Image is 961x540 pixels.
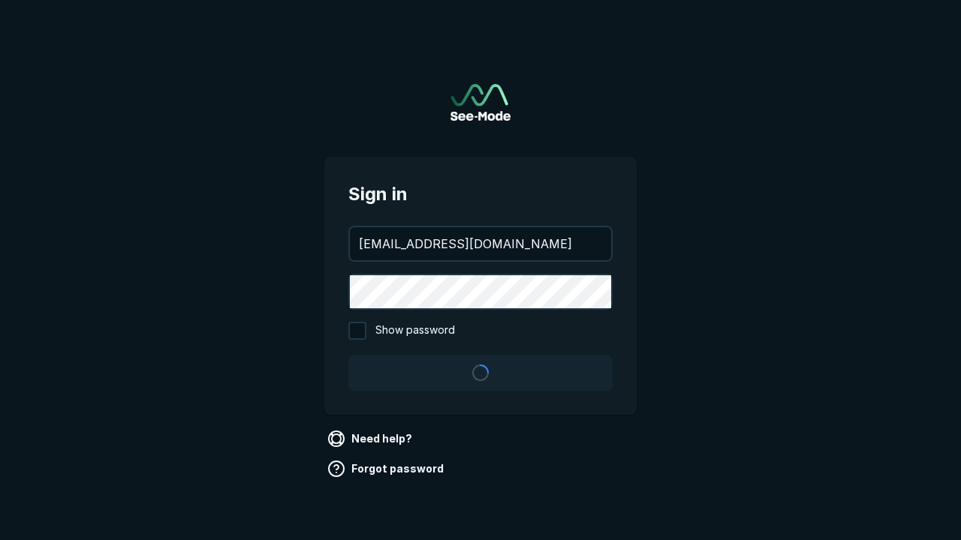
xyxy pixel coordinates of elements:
a: Need help? [324,427,418,451]
a: Go to sign in [450,84,511,121]
span: Show password [375,322,455,340]
a: Forgot password [324,457,450,481]
img: See-Mode Logo [450,84,511,121]
span: Sign in [348,181,613,208]
input: your@email.com [350,227,611,260]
